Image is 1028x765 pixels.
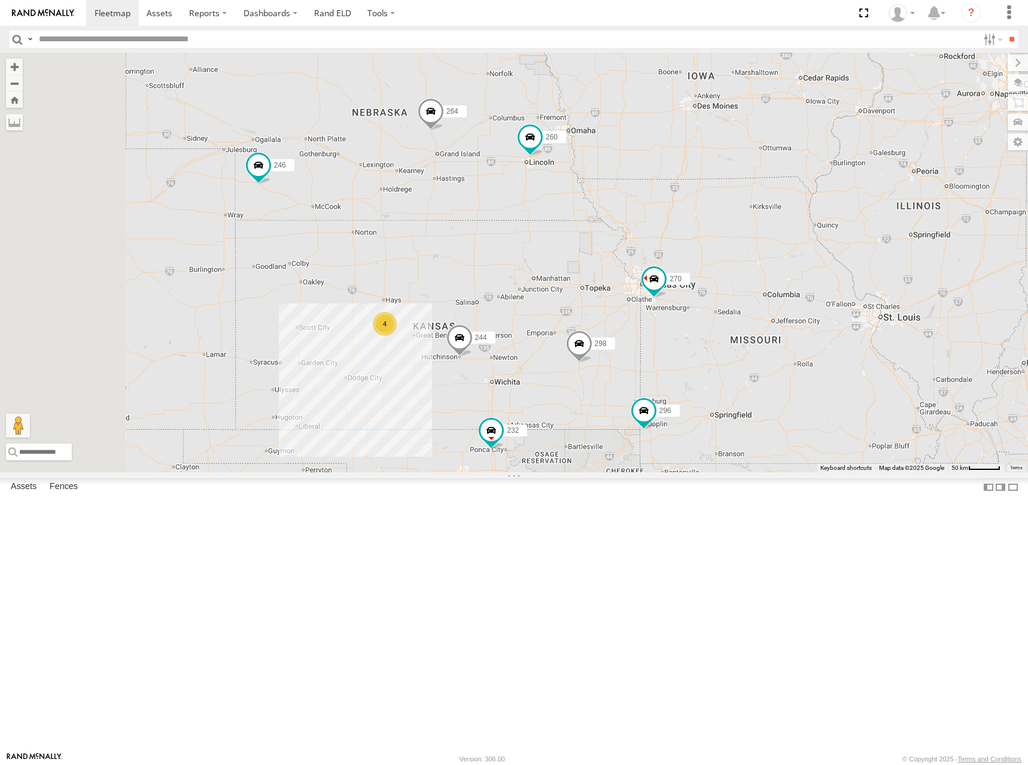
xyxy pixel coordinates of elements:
span: Map data ©2025 Google [879,465,944,471]
label: Dock Summary Table to the Right [994,478,1006,496]
span: 50 km [951,465,968,471]
img: rand-logo.svg [12,9,74,17]
div: 4 [373,312,397,336]
label: Map Settings [1008,133,1028,150]
label: Measure [6,114,23,130]
span: 270 [670,274,682,283]
label: Fences [44,479,84,496]
label: Assets [5,479,42,496]
div: Version: 306.00 [460,755,505,763]
button: Zoom Home [6,92,23,108]
span: 264 [446,107,458,116]
div: © Copyright 2025 - [902,755,1021,763]
span: 298 [595,339,607,348]
div: Shane Miller [884,4,919,22]
button: Map Scale: 50 km per 50 pixels [948,464,1004,472]
span: 296 [659,406,671,415]
button: Keyboard shortcuts [820,464,872,472]
label: Hide Summary Table [1007,478,1019,496]
span: 232 [507,426,519,435]
a: Terms and Conditions [958,755,1021,763]
span: 260 [546,133,558,141]
span: 246 [274,160,286,169]
label: Search Filter Options [979,31,1005,48]
a: Visit our Website [7,753,62,765]
i: ? [962,4,981,23]
span: 244 [475,333,487,342]
button: Drag Pegman onto the map to open Street View [6,414,30,438]
button: Zoom out [6,75,23,92]
label: Search Query [25,31,35,48]
label: Dock Summary Table to the Left [983,478,994,496]
a: Terms (opens in new tab) [1010,465,1023,470]
button: Zoom in [6,59,23,75]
